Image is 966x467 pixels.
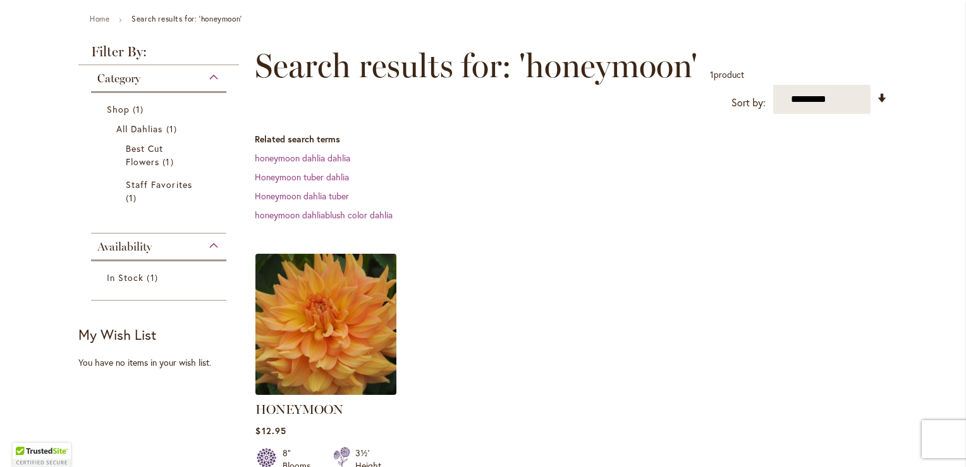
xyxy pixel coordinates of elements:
span: 1 [147,271,161,284]
strong: Search results for: 'honeymoon' [131,14,242,23]
span: $12.95 [255,425,286,437]
a: Best Cut Flowers [126,142,195,168]
a: Honeymoon tuber dahlia [255,171,349,183]
span: Availability [97,240,152,254]
span: 1 [126,191,140,204]
span: Search results for: 'honeymoon' [255,47,697,85]
label: Sort by: [731,91,766,115]
a: All Dahlias [116,122,204,135]
a: Staff Favorites [126,178,195,204]
strong: My Wish List [78,325,156,344]
span: Shop [107,103,130,115]
a: Honeymoon dahlia tuber [255,190,349,202]
img: Honeymoon [252,251,400,399]
a: honeymoon dahliablush color dahlia [255,209,393,221]
span: 1 [162,155,176,168]
p: product [710,65,744,85]
dt: Related search terms [255,133,888,146]
span: 1 [166,122,180,135]
span: 1 [710,68,714,80]
span: Best Cut Flowers [126,142,163,168]
a: HONEYMOON [255,402,343,417]
a: In Stock 1 [107,271,214,284]
span: Staff Favorites [126,178,192,190]
span: Category [97,72,140,85]
span: All Dahlias [116,123,163,135]
span: 1 [133,103,147,116]
span: In Stock [107,271,144,283]
div: You have no items in your wish list. [78,356,247,369]
iframe: Launch Accessibility Center [9,422,45,458]
a: honeymoon dahlia dahlia [255,152,350,164]
strong: Filter By: [78,45,239,65]
a: Shop [107,103,214,116]
a: Home [90,14,109,23]
a: Honeymoon [255,385,396,397]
